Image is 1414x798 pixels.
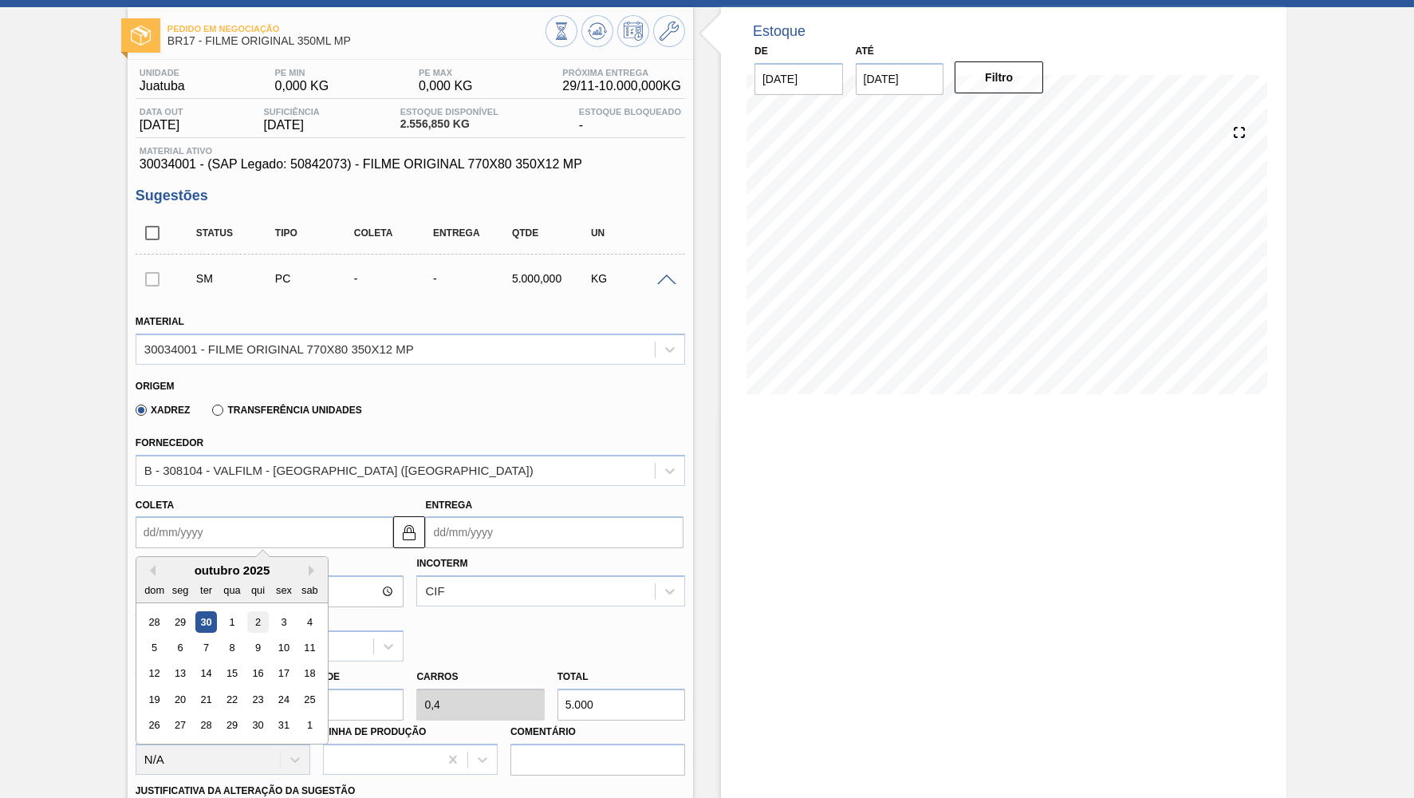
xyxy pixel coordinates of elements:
img: locked [400,523,419,542]
span: PE MIN [275,68,329,77]
button: Atualizar Gráfico [581,15,613,47]
button: Filtro [955,61,1043,93]
div: qua [221,579,242,601]
label: Incoterm [416,558,467,569]
div: Coleta [350,227,438,239]
div: Choose quinta-feira, 30 de outubro de 2025 [247,715,269,737]
span: PE MAX [419,68,473,77]
button: Ir ao Master Data / Geral [653,15,685,47]
span: Data out [140,107,183,117]
div: Choose terça-feira, 7 de outubro de 2025 [195,637,217,658]
img: Ícone [131,26,151,45]
div: sab [299,579,321,601]
div: month 2025-10 [141,609,322,738]
div: 5.000,000 [508,272,596,285]
button: Previous Month [144,565,156,576]
div: Choose terça-feira, 28 de outubro de 2025 [195,715,217,737]
label: Até [856,45,874,57]
div: - [575,107,685,132]
div: Choose segunda-feira, 27 de outubro de 2025 [169,715,191,737]
div: Choose terça-feira, 21 de outubro de 2025 [195,689,217,710]
span: 0,000 KG [275,79,329,93]
div: Choose segunda-feira, 29 de setembro de 2025 [169,611,191,633]
label: Carros [416,671,458,682]
div: UN [587,227,675,239]
label: Coleta [136,500,174,511]
div: Choose sábado, 1 de novembro de 2025 [299,715,321,737]
div: Choose quarta-feira, 15 de outubro de 2025 [221,663,242,685]
div: Choose quarta-feira, 22 de outubro de 2025 [221,689,242,710]
label: Justificativa da Alteração da Sugestão [136,785,356,796]
div: Choose quinta-feira, 16 de outubro de 2025 [247,663,269,685]
div: 30034001 - FILME ORIGINAL 770X80 350X12 MP [144,342,414,356]
div: Choose sábado, 4 de outubro de 2025 [299,611,321,633]
button: Next Month [309,565,320,576]
div: Choose segunda-feira, 13 de outubro de 2025 [169,663,191,685]
input: dd/mm/yyyy [754,63,843,95]
span: Pedido em Negociação [167,24,546,34]
div: Choose sábado, 11 de outubro de 2025 [299,637,321,658]
label: Total [557,671,589,682]
label: Origem [136,381,175,392]
div: dom [144,579,165,601]
div: Entrega [429,227,517,239]
span: 0,000 KG [419,79,473,93]
span: Próxima Entrega [562,68,681,77]
span: [DATE] [264,118,320,132]
label: Material [136,316,184,327]
h3: Sugestões [136,188,685,204]
div: KG [587,272,675,285]
div: Pedido de Compra [271,272,359,285]
div: Choose sexta-feira, 24 de outubro de 2025 [273,689,294,710]
div: qui [247,579,269,601]
div: Status [192,227,280,239]
div: Choose sexta-feira, 10 de outubro de 2025 [273,637,294,658]
input: dd/mm/yyyy [425,516,683,548]
div: Choose quarta-feira, 29 de outubro de 2025 [221,715,242,737]
span: [DATE] [140,118,183,132]
div: Choose quarta-feira, 8 de outubro de 2025 [221,637,242,658]
span: BR17 - FILME ORIGINAL 350ML MP [167,35,546,47]
div: Choose quinta-feira, 9 de outubro de 2025 [247,637,269,658]
label: Entrega [425,500,472,511]
div: ter [195,579,217,601]
div: - [429,272,517,285]
div: Choose domingo, 5 de outubro de 2025 [144,637,165,658]
div: Choose terça-feira, 14 de outubro de 2025 [195,663,217,685]
div: Choose segunda-feira, 20 de outubro de 2025 [169,689,191,710]
label: De [754,45,768,57]
div: - [350,272,438,285]
div: sex [273,579,294,601]
div: Estoque [753,23,805,40]
div: Choose quinta-feira, 23 de outubro de 2025 [247,689,269,710]
div: CIF [425,585,444,598]
div: Choose sábado, 25 de outubro de 2025 [299,689,321,710]
div: Choose domingo, 28 de setembro de 2025 [144,611,165,633]
div: Choose sexta-feira, 31 de outubro de 2025 [273,715,294,737]
div: Sugestão Manual [192,272,280,285]
input: dd/mm/yyyy [136,516,394,548]
div: Choose segunda-feira, 6 de outubro de 2025 [169,637,191,658]
label: Xadrez [136,405,191,416]
div: outubro 2025 [136,563,328,577]
input: dd/mm/yyyy [856,63,944,95]
button: Programar Estoque [617,15,649,47]
span: Estoque Bloqueado [579,107,681,117]
span: 2.556,850 KG [400,118,498,130]
div: Choose quinta-feira, 2 de outubro de 2025 [247,611,269,633]
div: Choose sábado, 18 de outubro de 2025 [299,663,321,685]
label: Linha de Produção [323,726,427,737]
div: Qtde [508,227,596,239]
div: Choose domingo, 12 de outubro de 2025 [144,663,165,685]
span: Juatuba [140,79,185,93]
span: Material ativo [140,146,681,156]
span: 29/11 - 10.000,000 KG [562,79,681,93]
span: Unidade [140,68,185,77]
span: 30034001 - (SAP Legado: 50842073) - FILME ORIGINAL 770X80 350X12 MP [140,157,681,172]
label: Comentário [510,721,685,744]
div: Choose domingo, 19 de outubro de 2025 [144,689,165,710]
span: Suficiência [264,107,320,117]
div: Choose domingo, 26 de outubro de 2025 [144,715,165,737]
div: Choose terça-feira, 30 de setembro de 2025 [195,611,217,633]
div: Choose sexta-feira, 17 de outubro de 2025 [273,663,294,685]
